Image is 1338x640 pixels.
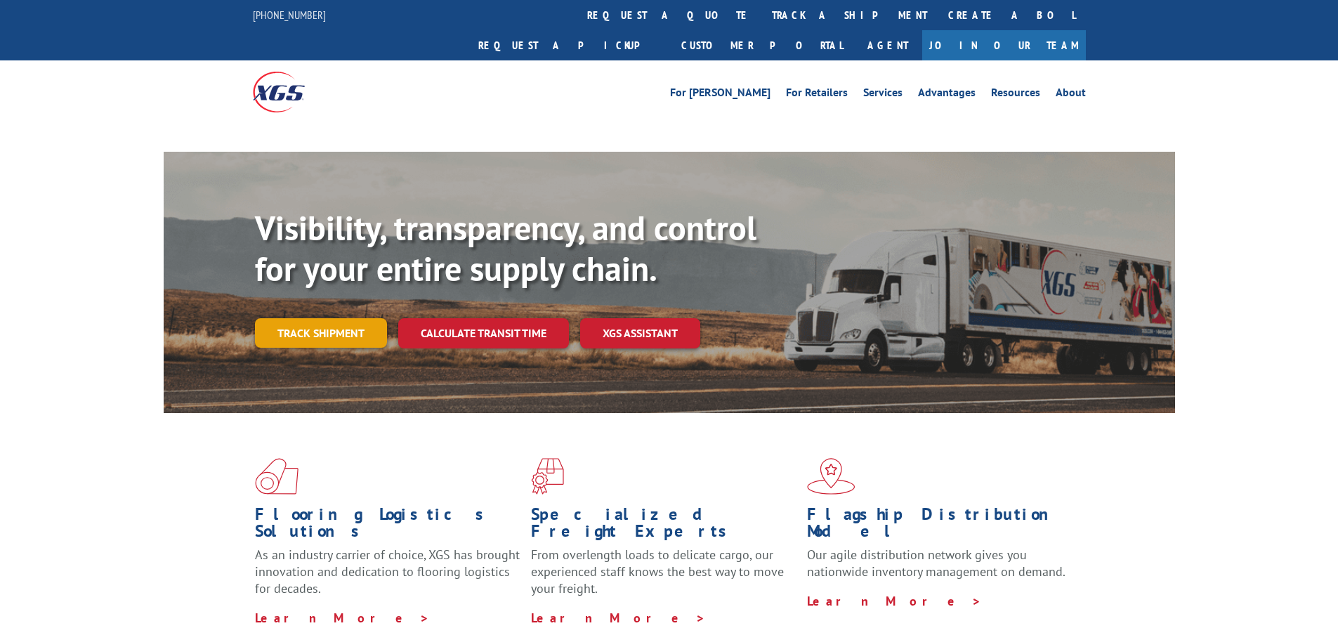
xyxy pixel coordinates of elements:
[807,593,982,609] a: Learn More >
[531,610,706,626] a: Learn More >
[255,547,520,596] span: As an industry carrier of choice, XGS has brought innovation and dedication to flooring logistics...
[255,206,756,290] b: Visibility, transparency, and control for your entire supply chain.
[398,318,569,348] a: Calculate transit time
[807,547,1065,580] span: Our agile distribution network gives you nationwide inventory management on demand.
[863,87,903,103] a: Services
[1056,87,1086,103] a: About
[807,506,1073,547] h1: Flagship Distribution Model
[255,458,299,495] img: xgs-icon-total-supply-chain-intelligence-red
[991,87,1040,103] a: Resources
[786,87,848,103] a: For Retailers
[253,8,326,22] a: [PHONE_NUMBER]
[918,87,976,103] a: Advantages
[853,30,922,60] a: Agent
[531,458,564,495] img: xgs-icon-focused-on-flooring-red
[531,547,796,609] p: From overlength loads to delicate cargo, our experienced staff knows the best way to move your fr...
[671,30,853,60] a: Customer Portal
[922,30,1086,60] a: Join Our Team
[255,610,430,626] a: Learn More >
[807,458,855,495] img: xgs-icon-flagship-distribution-model-red
[255,318,387,348] a: Track shipment
[255,506,520,547] h1: Flooring Logistics Solutions
[580,318,700,348] a: XGS ASSISTANT
[468,30,671,60] a: Request a pickup
[531,506,796,547] h1: Specialized Freight Experts
[670,87,770,103] a: For [PERSON_NAME]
